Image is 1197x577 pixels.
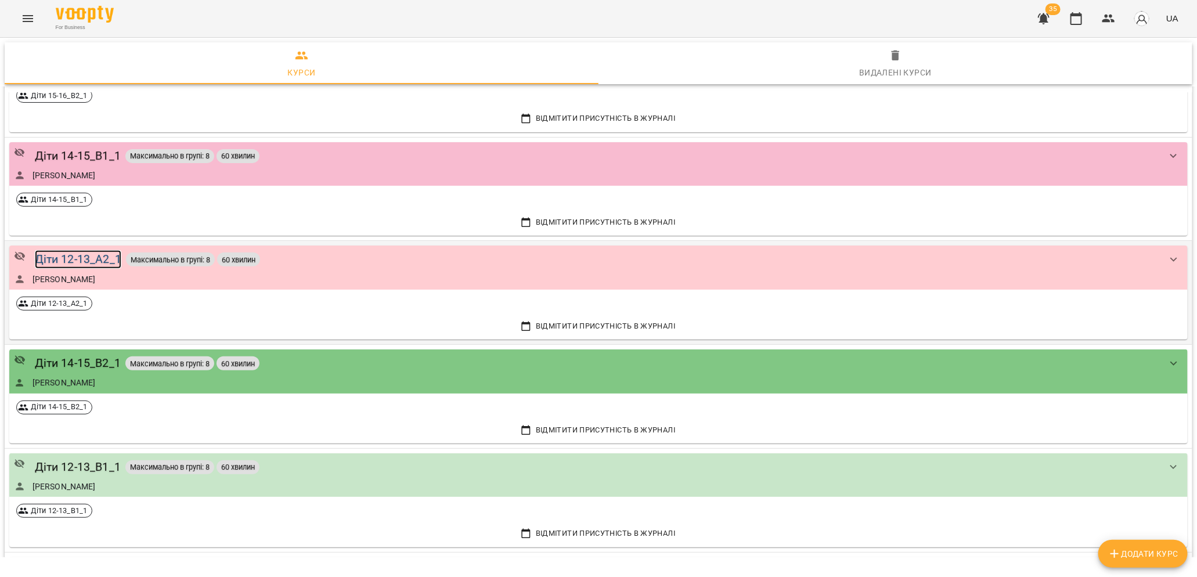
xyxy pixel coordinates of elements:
span: Відмітити присутність в Журналі [17,527,1180,540]
button: Відмітити присутність в Журналі [14,110,1183,127]
button: Відмітити присутність в Журналі [14,318,1183,335]
a: Діти 12-13_А2_1 [35,250,121,268]
button: Відмітити присутність в Журналі [14,214,1183,231]
span: For Business [56,24,114,31]
span: Додати Курс [1108,547,1178,561]
svg: Приватний урок [14,147,26,158]
span: 60 хвилин [217,462,259,472]
div: Діти 15-16_В2_1 [16,89,92,103]
a: Діти 14-15_В2_1 [35,354,121,372]
span: 60 хвилин [217,359,259,369]
span: UA [1166,12,1178,24]
svg: Приватний урок [14,250,26,262]
span: Діти 14-15_B2_1 [26,402,92,412]
div: Діти 12-13_А2_1 [16,297,92,311]
div: Курси [288,66,316,80]
span: 60 хвилин [217,255,260,265]
svg: Приватний урок [14,354,26,366]
span: Відмітити присутність в Журналі [17,216,1180,229]
button: show more [1160,349,1188,377]
a: [PERSON_NAME] [33,170,96,181]
button: Додати Курс [1098,540,1188,568]
span: 60 хвилин [217,151,259,161]
button: Відмітити присутність в Журналі [14,421,1183,439]
span: Відмітити присутність в Журналі [17,320,1180,333]
div: Видалені курси [859,66,932,80]
span: Максимально в групі: 8 [125,359,214,369]
button: show more [1160,142,1188,170]
button: UA [1162,8,1183,29]
div: Діти 14-15_B2_1 [16,401,92,414]
a: [PERSON_NAME] [33,481,96,492]
button: Menu [14,5,42,33]
a: [PERSON_NAME] [33,377,96,388]
button: show more [1160,453,1188,481]
a: Діти 14-15_B1_1 [35,147,121,165]
button: Відмітити присутність в Журналі [14,525,1183,542]
span: Відмітити присутність в Журналі [17,424,1180,437]
span: Діти 12-13_А2_1 [26,298,92,309]
svg: Приватний урок [14,458,26,470]
img: avatar_s.png [1134,10,1150,27]
img: Voopty Logo [56,6,114,23]
span: Максимально в групі: 8 [125,151,214,161]
span: Максимально в групі: 8 [126,255,215,265]
span: Діти 12-13_B1_1 [26,506,92,516]
a: Діти 12-13_B1_1 [35,458,121,476]
span: Максимально в групі: 8 [125,462,214,472]
span: Діти 15-16_В2_1 [26,91,92,101]
div: Діти 12-13_B1_1 [16,504,92,518]
div: Діти 14-15_B1_1 [16,193,92,207]
span: Діти 14-15_B1_1 [26,194,92,205]
span: Відмітити присутність в Журналі [17,112,1180,125]
button: show more [1160,246,1188,273]
span: 35 [1045,3,1061,15]
a: [PERSON_NAME] [33,273,96,285]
